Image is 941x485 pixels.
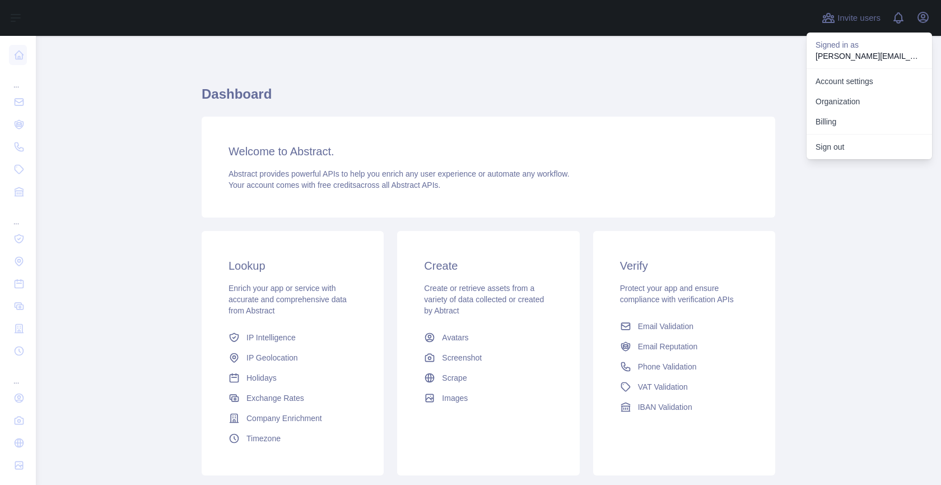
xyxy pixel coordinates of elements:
h3: Welcome to Abstract. [229,144,748,159]
span: Enrich your app or service with accurate and comprehensive data from Abstract [229,284,347,315]
span: Invite users [837,12,881,25]
a: Scrape [420,368,557,388]
span: Abstract provides powerful APIs to help you enrich any user experience or automate any workflow. [229,169,570,178]
span: VAT Validation [638,381,688,392]
span: Images [442,392,468,404]
span: Protect your app and ensure compliance with verification APIs [620,284,734,304]
div: ... [9,204,27,227]
span: Email Reputation [638,341,698,352]
div: ... [9,67,27,90]
span: Your account comes with across all Abstract APIs. [229,181,440,190]
span: Screenshot [442,352,482,363]
button: Sign out [807,137,932,157]
span: Email Validation [638,321,693,332]
a: Email Reputation [616,336,753,357]
h3: Create [424,258,552,274]
a: IP Geolocation [224,348,361,368]
h1: Dashboard [202,85,775,112]
a: Email Validation [616,316,753,336]
div: ... [9,363,27,386]
a: Images [420,388,557,408]
button: Billing [807,112,932,132]
a: IBAN Validation [616,397,753,417]
a: Holidays [224,368,361,388]
h3: Lookup [229,258,357,274]
a: Avatars [420,327,557,348]
span: Scrape [442,372,467,384]
a: Phone Validation [616,357,753,377]
h3: Verify [620,258,748,274]
span: Company Enrichment [246,413,322,424]
span: Holidays [246,372,277,384]
span: Exchange Rates [246,392,304,404]
span: IBAN Validation [638,401,692,413]
p: [PERSON_NAME][EMAIL_ADDRESS][PERSON_NAME][DOMAIN_NAME] [816,50,923,62]
span: Timezone [246,433,281,444]
span: IP Geolocation [246,352,298,363]
a: Organization [807,91,932,112]
button: Invite users [819,9,883,27]
a: Company Enrichment [224,408,361,428]
a: Exchange Rates [224,388,361,408]
a: VAT Validation [616,377,753,397]
span: Create or retrieve assets from a variety of data collected or created by Abtract [424,284,544,315]
a: Timezone [224,428,361,449]
a: Account settings [807,71,932,91]
span: free credits [318,181,356,190]
p: Signed in as [816,39,923,50]
a: Screenshot [420,348,557,368]
a: IP Intelligence [224,327,361,348]
span: Phone Validation [638,361,697,372]
span: Avatars [442,332,468,343]
span: IP Intelligence [246,332,296,343]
